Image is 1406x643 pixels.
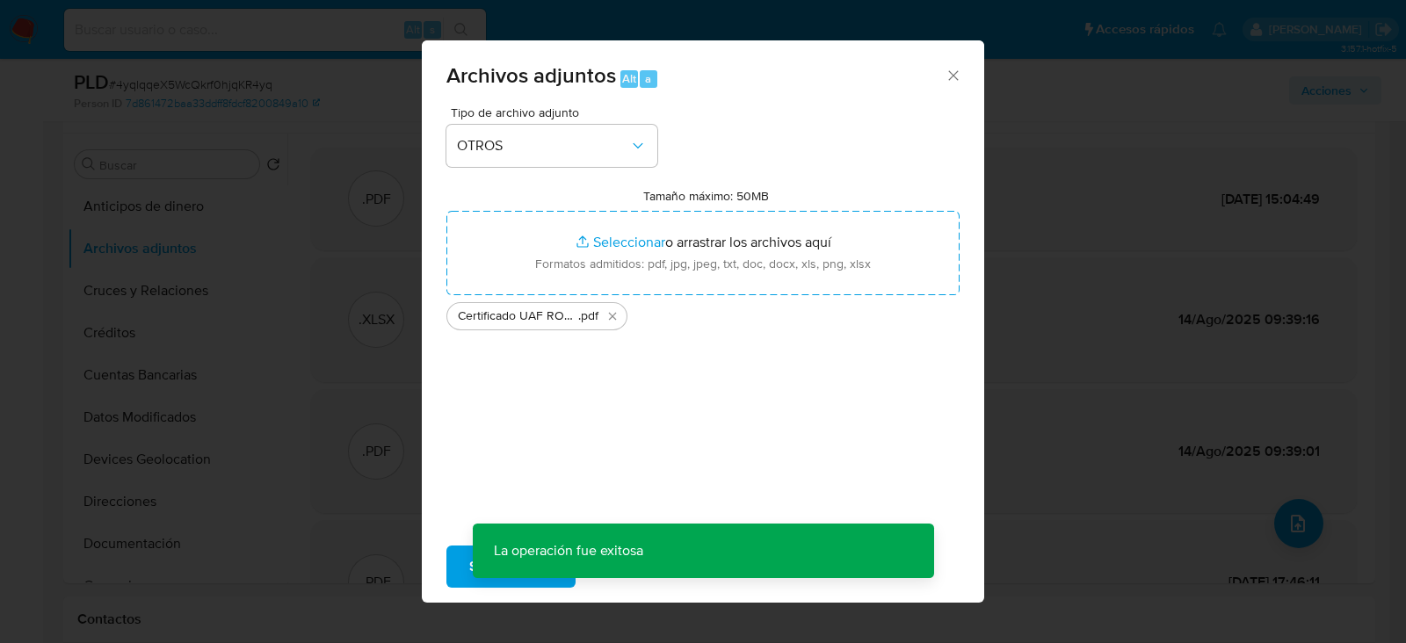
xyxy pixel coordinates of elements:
[451,106,662,119] span: Tipo de archivo adjunto
[469,547,553,586] span: Subir archivo
[605,547,663,586] span: Cancelar
[457,137,629,155] span: OTROS
[446,295,960,330] ul: Archivos seleccionados
[622,70,636,87] span: Alt
[643,188,769,204] label: Tamaño máximo: 50MB
[645,70,651,87] span: a
[446,545,576,588] button: Subir archivo
[473,524,664,578] p: La operación fue exitosa
[945,67,960,83] button: Cerrar
[458,307,578,325] span: Certificado UAF ROS #1244
[446,60,616,90] span: Archivos adjuntos
[446,125,657,167] button: OTROS
[602,306,623,327] button: Eliminar Certificado UAF ROS #1244.pdf
[578,307,598,325] span: .pdf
